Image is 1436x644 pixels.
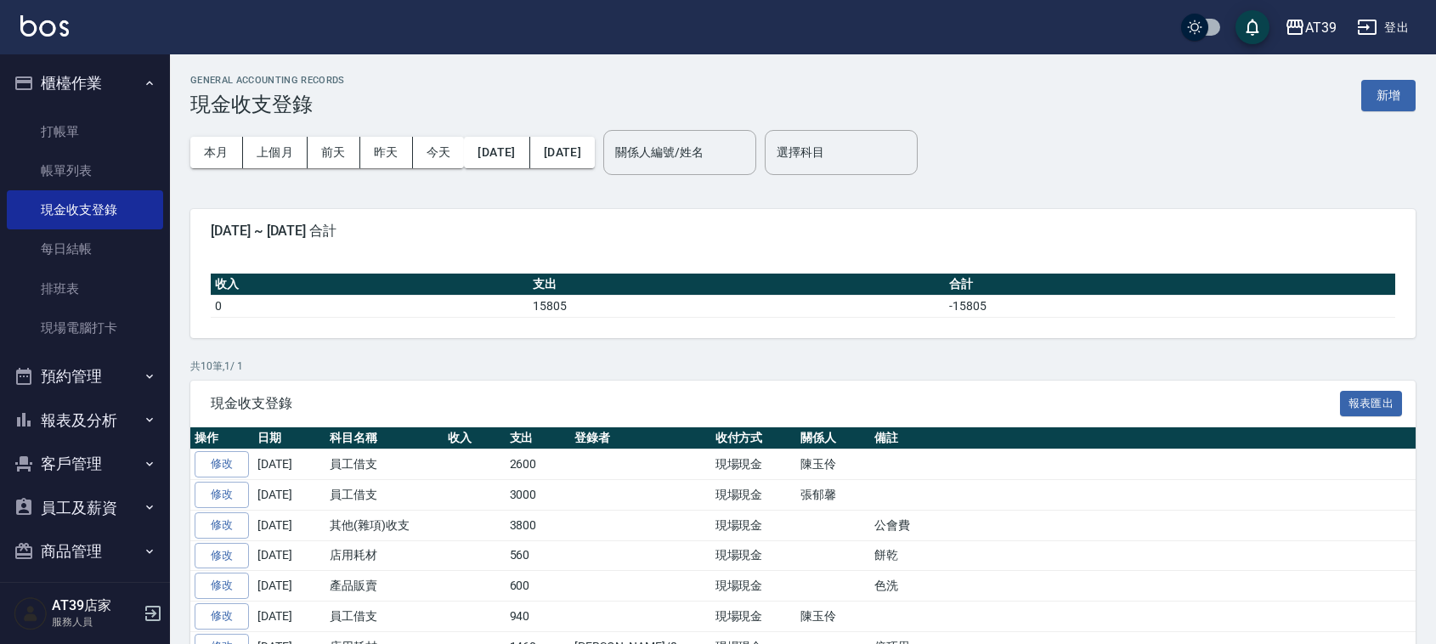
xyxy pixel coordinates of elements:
td: 3000 [506,480,571,511]
th: 支出 [529,274,946,296]
a: 帳單列表 [7,151,163,190]
button: save [1235,10,1269,44]
img: Person [14,596,48,630]
td: [DATE] [253,602,325,632]
td: 陳玉伶 [796,602,870,632]
button: 報表及分析 [7,398,163,443]
th: 登錄者 [570,427,710,449]
a: 現場電腦打卡 [7,308,163,347]
button: 新增 [1361,80,1416,111]
a: 排班表 [7,269,163,308]
td: 600 [506,571,571,602]
td: 員工借支 [325,602,444,632]
td: 公會費 [870,510,1416,540]
td: 其他(雜項)收支 [325,510,444,540]
td: 現場現金 [711,540,797,571]
td: 現場現金 [711,449,797,480]
td: 員工借支 [325,449,444,480]
td: 產品販賣 [325,571,444,602]
th: 備註 [870,427,1416,449]
button: 櫃檯作業 [7,61,163,105]
button: 本月 [190,137,243,168]
a: 打帳單 [7,112,163,151]
button: 預約管理 [7,354,163,398]
a: 修改 [195,451,249,477]
th: 支出 [506,427,571,449]
button: 昨天 [360,137,413,168]
h5: AT39店家 [52,597,139,614]
td: [DATE] [253,480,325,511]
td: 現場現金 [711,510,797,540]
span: [DATE] ~ [DATE] 合計 [211,223,1395,240]
button: 登出 [1350,12,1416,43]
td: 張郁馨 [796,480,870,511]
h3: 現金收支登錄 [190,93,345,116]
a: 修改 [195,543,249,569]
td: 2600 [506,449,571,480]
td: 940 [506,602,571,632]
button: [DATE] [464,137,529,168]
td: 15805 [529,295,946,317]
td: [DATE] [253,571,325,602]
p: 共 10 筆, 1 / 1 [190,359,1416,374]
button: 今天 [413,137,465,168]
a: 新增 [1361,87,1416,103]
a: 修改 [195,573,249,599]
td: 0 [211,295,529,317]
p: 服務人員 [52,614,139,630]
a: 修改 [195,512,249,539]
td: 3800 [506,510,571,540]
td: 現場現金 [711,571,797,602]
img: Logo [20,15,69,37]
td: 店用耗材 [325,540,444,571]
button: AT39 [1278,10,1343,45]
a: 修改 [195,603,249,630]
span: 現金收支登錄 [211,395,1340,412]
td: 陳玉伶 [796,449,870,480]
div: AT39 [1305,17,1337,38]
td: [DATE] [253,540,325,571]
th: 合計 [945,274,1395,296]
a: 每日結帳 [7,229,163,268]
td: -15805 [945,295,1395,317]
th: 日期 [253,427,325,449]
td: 色洗 [870,571,1416,602]
th: 操作 [190,427,253,449]
button: 上個月 [243,137,308,168]
th: 收付方式 [711,427,797,449]
button: 客戶管理 [7,442,163,486]
th: 收入 [444,427,506,449]
td: [DATE] [253,449,325,480]
button: 商品管理 [7,529,163,573]
td: 餅乾 [870,540,1416,571]
th: 收入 [211,274,529,296]
button: 前天 [308,137,360,168]
td: [DATE] [253,510,325,540]
button: [DATE] [530,137,595,168]
button: 報表匯出 [1340,391,1403,417]
button: 員工及薪資 [7,486,163,530]
td: 員工借支 [325,480,444,511]
a: 報表匯出 [1340,394,1403,410]
td: 現場現金 [711,602,797,632]
a: 修改 [195,482,249,508]
th: 科目名稱 [325,427,444,449]
a: 現金收支登錄 [7,190,163,229]
td: 560 [506,540,571,571]
h2: GENERAL ACCOUNTING RECORDS [190,75,345,86]
th: 關係人 [796,427,870,449]
td: 現場現金 [711,480,797,511]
